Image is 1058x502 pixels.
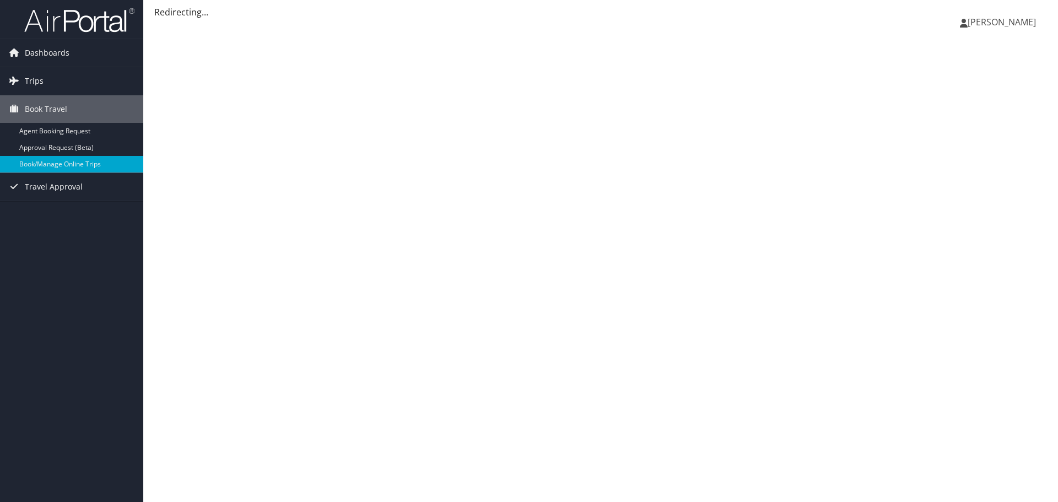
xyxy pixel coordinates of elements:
[968,16,1036,28] span: [PERSON_NAME]
[25,95,67,123] span: Book Travel
[960,6,1047,39] a: [PERSON_NAME]
[24,7,134,33] img: airportal-logo.png
[25,173,83,201] span: Travel Approval
[25,39,69,67] span: Dashboards
[154,6,1047,19] div: Redirecting...
[25,67,44,95] span: Trips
